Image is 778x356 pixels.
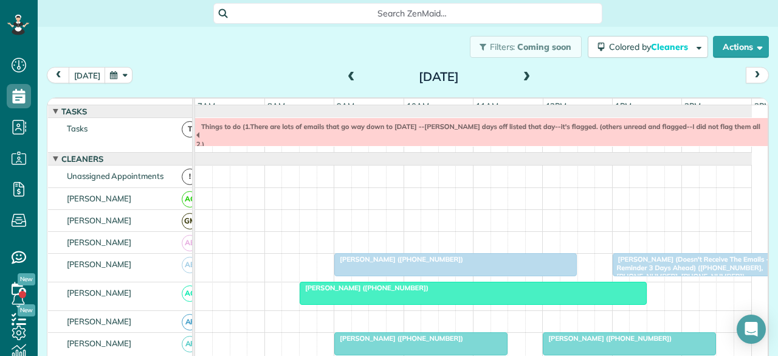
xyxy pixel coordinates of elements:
[59,154,106,164] span: Cleaners
[473,101,501,111] span: 11am
[613,101,634,111] span: 1pm
[182,257,198,273] span: AB
[682,101,703,111] span: 2pm
[182,191,198,208] span: AC
[543,101,570,111] span: 12pm
[195,122,760,148] span: Things to do (1.There are lots of emails that go way down to [DATE] --[PERSON_NAME] days off list...
[64,194,134,203] span: [PERSON_NAME]
[588,36,708,58] button: Colored byCleaners
[609,41,692,52] span: Colored by
[182,213,198,229] span: GM
[18,273,35,285] span: New
[69,67,106,83] button: [DATE]
[64,171,166,181] span: Unassigned Appointments
[299,284,429,292] span: [PERSON_NAME] ([PHONE_NUMBER])
[713,36,769,58] button: Actions
[64,288,134,298] span: [PERSON_NAME]
[363,70,515,83] h2: [DATE]
[64,259,134,269] span: [PERSON_NAME]
[737,315,766,344] div: Open Intercom Messenger
[265,101,287,111] span: 8am
[182,235,198,251] span: AB
[64,215,134,225] span: [PERSON_NAME]
[182,169,198,185] span: !
[195,101,218,111] span: 7am
[746,67,769,83] button: next
[404,101,432,111] span: 10am
[47,67,70,83] button: prev
[752,101,773,111] span: 3pm
[334,101,357,111] span: 9am
[542,334,672,343] span: [PERSON_NAME] ([PHONE_NUMBER])
[182,285,198,302] span: AC
[651,41,690,52] span: Cleaners
[64,124,90,133] span: Tasks
[334,334,464,343] span: [PERSON_NAME] ([PHONE_NUMBER])
[64,316,134,326] span: [PERSON_NAME]
[59,106,89,116] span: Tasks
[182,314,198,330] span: AF
[182,121,198,138] span: T
[64,338,134,348] span: [PERSON_NAME]
[334,255,464,264] span: [PERSON_NAME] ([PHONE_NUMBER])
[182,336,198,352] span: AF
[517,41,572,52] span: Coming soon
[490,41,515,52] span: Filters:
[64,237,134,247] span: [PERSON_NAME]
